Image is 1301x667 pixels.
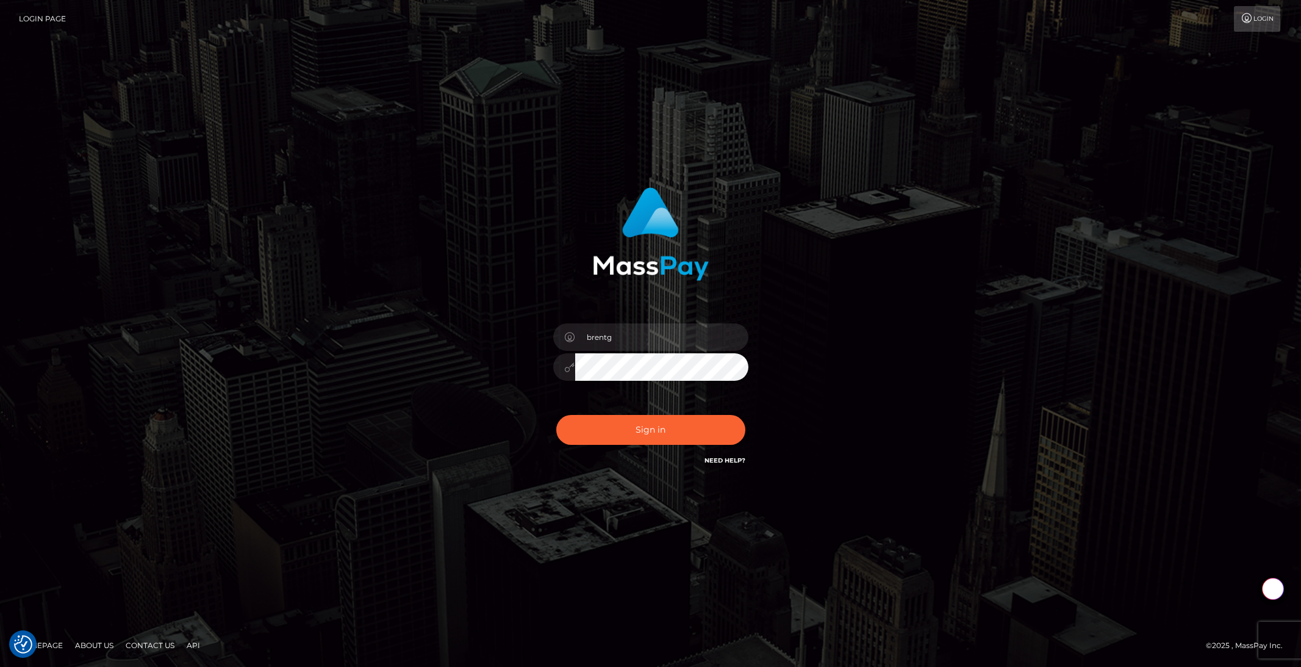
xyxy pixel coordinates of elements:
[575,323,748,351] input: Username...
[19,6,66,32] a: Login Page
[556,415,745,445] button: Sign in
[70,636,118,655] a: About Us
[14,635,32,654] img: Revisit consent button
[593,187,709,281] img: MassPay Login
[704,456,745,464] a: Need Help?
[13,636,68,655] a: Homepage
[1206,639,1292,652] div: © 2025 , MassPay Inc.
[121,636,179,655] a: Contact Us
[1234,6,1280,32] a: Login
[14,635,32,654] button: Consent Preferences
[182,636,205,655] a: API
